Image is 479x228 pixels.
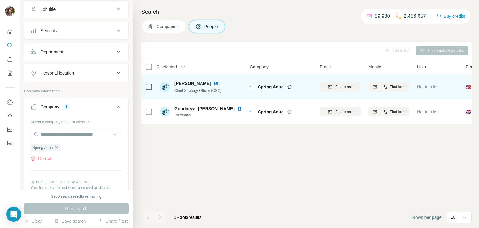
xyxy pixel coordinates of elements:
span: Distributor [174,112,243,118]
button: Personal location [24,66,128,81]
span: Spring Aqua [32,145,53,151]
button: Use Surfe API [5,110,15,121]
img: Avatar [5,6,15,16]
img: Logo of Spring Aqua [250,109,255,114]
button: Department [24,44,128,59]
button: Seniority [24,23,128,38]
span: Email [320,64,331,70]
button: Find both [368,107,409,116]
img: Avatar [160,107,170,117]
p: Upload a CSV of company websites. [31,179,122,185]
span: People [204,23,219,30]
span: Find both [390,84,405,90]
img: Avatar [160,82,170,92]
span: of [182,215,186,220]
p: 59,930 [375,12,390,20]
img: LinkedIn logo [237,106,242,111]
span: Find email [335,84,352,90]
button: Save search [54,218,86,224]
span: Find email [335,109,352,115]
button: Quick start [5,26,15,37]
button: Clear [24,218,42,224]
img: Logo of Spring Aqua [250,84,255,89]
span: results [174,215,201,220]
span: Rows per page [412,214,442,221]
button: My lists [5,67,15,79]
button: Clear all [31,156,52,161]
p: 10 [451,214,456,220]
span: Company [250,64,269,70]
span: 1 - 2 [174,215,182,220]
button: Share filters [98,218,129,224]
button: Feedback [5,138,15,149]
p: 2,456,657 [404,12,426,20]
div: Personal location [41,70,74,76]
button: Use Surfe on LinkedIn [5,97,15,108]
p: Your list is private and won't be saved or shared. [31,185,122,191]
span: 0 selected [157,64,177,70]
span: Chief Strategy Officer (CSO) [174,88,222,93]
button: Search [5,40,15,51]
button: Find both [368,82,409,92]
div: 1 [63,104,70,110]
div: Job title [41,6,56,12]
button: Dashboard [5,124,15,135]
button: Find email [320,82,361,92]
button: Company1 [24,99,128,117]
span: [PERSON_NAME] [174,80,211,87]
button: Find email [320,107,361,116]
h4: Search [141,7,472,16]
span: Mobile [368,64,381,70]
span: 2 [186,215,189,220]
span: 🇺🇸 [466,84,471,90]
div: Select a company name or website [31,117,122,125]
span: Companies [157,23,179,30]
div: 9950 search results remaining [51,194,102,199]
div: Company [41,104,59,110]
span: 🇬🇧 [466,109,471,115]
img: LinkedIn logo [213,81,218,86]
span: Lists [417,64,426,70]
span: Spring Aqua [258,109,284,115]
span: Spring Aqua [258,84,284,90]
div: Open Intercom Messenger [6,207,21,222]
button: Buy credits [436,12,465,21]
span: Goodnews [PERSON_NAME] [174,106,235,112]
div: Department [41,49,63,55]
button: Enrich CSV [5,54,15,65]
span: Find both [390,109,405,115]
span: Not in a list [417,84,438,89]
span: Not in a list [417,109,438,114]
div: Seniority [41,27,57,34]
p: Company information [24,88,129,94]
button: Job title [24,2,128,17]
